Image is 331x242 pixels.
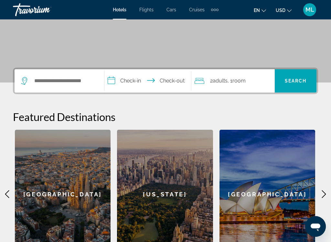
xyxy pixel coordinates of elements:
button: Travelers: 2 adults, 0 children [191,69,275,93]
span: USD [276,8,285,13]
button: Check in and out dates [104,69,191,93]
div: Search widget [15,69,316,93]
button: Extra navigation items [211,5,219,15]
span: en [254,8,260,13]
button: Change language [254,5,266,15]
span: Room [232,78,246,84]
a: Travorium [13,1,78,18]
span: Search [285,78,307,83]
span: Adults [213,78,228,84]
iframe: Button to launch messaging window [305,216,326,237]
h2: Featured Destinations [13,110,318,123]
span: , 1 [228,76,246,85]
a: Flights [139,7,154,12]
button: User Menu [301,3,318,16]
span: 2 [210,76,228,85]
a: Hotels [113,7,126,12]
a: Cars [166,7,176,12]
button: Change currency [276,5,292,15]
span: ML [305,6,314,13]
a: Cruises [189,7,205,12]
button: Search [275,69,316,93]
